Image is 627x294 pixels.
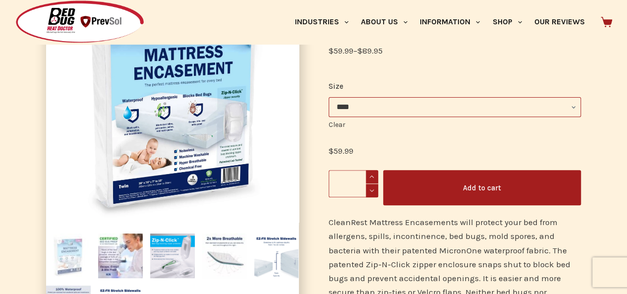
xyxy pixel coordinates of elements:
[357,46,383,56] bdi: 89.95
[329,44,581,58] p: –
[98,234,143,278] img: CleanRest Mattress Encasements - Image 2
[329,170,378,197] input: Product quantity
[357,46,362,56] span: $
[329,146,353,156] bdi: 59.99
[329,46,334,56] span: $
[329,46,353,56] bdi: 59.99
[329,146,334,156] span: $
[329,80,581,93] label: Size
[383,170,581,205] button: Add to cart
[202,234,247,278] img: CleanRest Mattress Encasements - Image 4
[150,234,195,278] img: CleanRest Mattress Encasements - Image 3
[8,4,38,34] button: Open LiveChat chat widget
[329,120,345,129] a: Clear options
[254,234,299,278] img: CleanRest Mattress Encasements - Image 5
[46,234,91,278] img: CleanRest Mattress Encasements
